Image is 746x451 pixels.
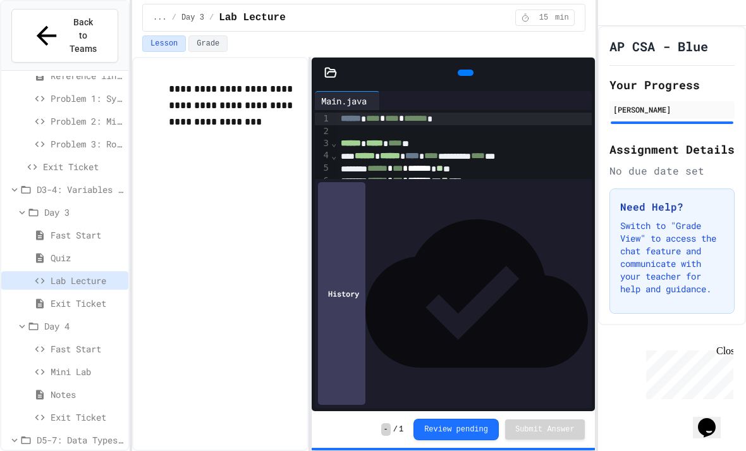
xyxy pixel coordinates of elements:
[641,345,733,399] iframe: chat widget
[153,13,167,23] span: ...
[505,419,585,440] button: Submit Answer
[515,424,575,435] span: Submit Answer
[51,411,123,424] span: Exit Ticket
[693,400,733,438] iframe: chat widget
[315,149,331,162] div: 4
[51,69,123,82] span: Reference links
[534,13,554,23] span: 15
[315,91,380,110] div: Main.java
[219,10,286,25] span: Lab Lecture
[331,151,337,161] span: Fold line
[381,423,391,436] span: -
[315,113,331,125] div: 1
[620,199,724,214] h3: Need Help?
[51,342,123,355] span: Fast Start
[43,160,123,173] span: Exit Ticket
[44,319,123,333] span: Day 4
[609,163,735,178] div: No due date set
[181,13,204,23] span: Day 3
[393,424,398,435] span: /
[69,16,99,56] span: Back to Teams
[51,274,123,287] span: Lab Lecture
[5,5,87,80] div: Chat with us now!Close
[51,297,123,310] span: Exit Ticket
[555,13,569,23] span: min
[609,140,735,158] h2: Assignment Details
[209,13,214,23] span: /
[609,76,735,94] h2: Your Progress
[51,388,123,401] span: Notes
[315,137,331,150] div: 3
[620,219,724,295] p: Switch to "Grade View" to access the chat feature and communicate with your teacher for help and ...
[51,137,123,151] span: Problem 3: Rocket Launch
[51,92,123,105] span: Problem 1: System Status
[315,94,373,108] div: Main.java
[51,114,123,128] span: Problem 2: Mission Log with border
[609,37,708,55] h1: AP CSA - Blue
[413,419,499,440] button: Review pending
[142,35,186,52] button: Lesson
[188,35,228,52] button: Grade
[318,182,365,405] div: History
[51,228,123,242] span: Fast Start
[37,433,123,447] span: D5-7: Data Types and Number Calculations
[399,424,403,435] span: 1
[37,183,123,196] span: D3-4: Variables and Input
[315,125,331,137] div: 2
[331,138,337,148] span: Fold line
[11,9,118,63] button: Back to Teams
[613,104,731,115] div: [PERSON_NAME]
[315,175,331,187] div: 6
[315,162,331,175] div: 5
[44,206,123,219] span: Day 3
[51,251,123,264] span: Quiz
[51,365,123,378] span: Mini Lab
[172,13,176,23] span: /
